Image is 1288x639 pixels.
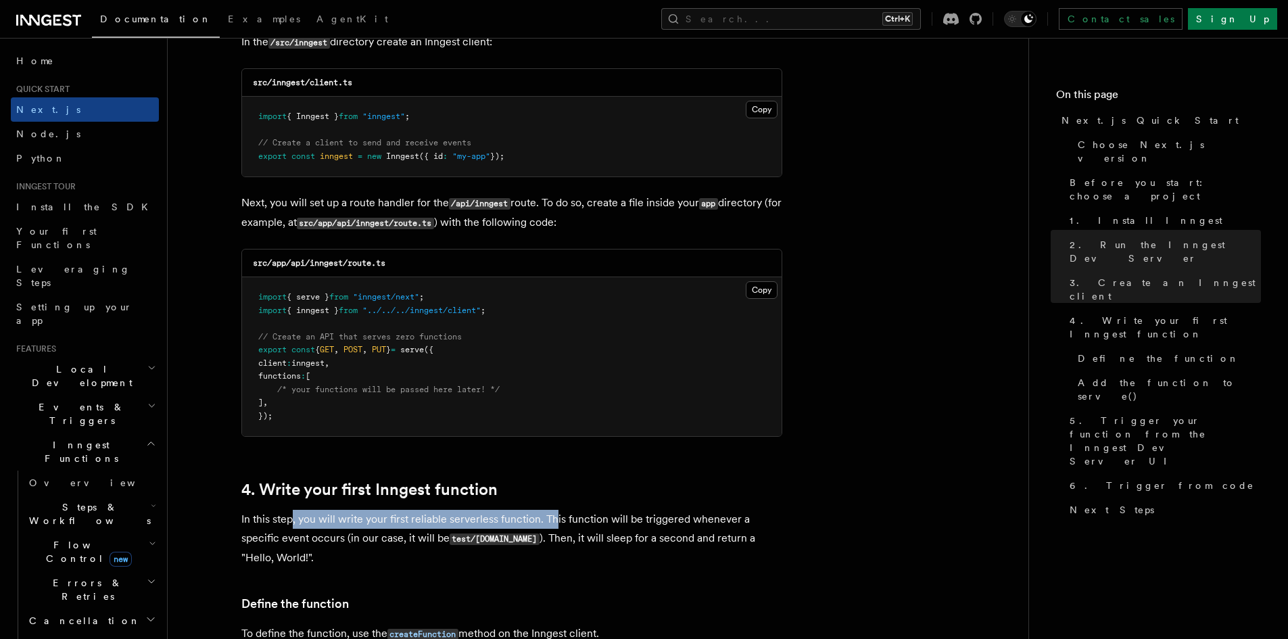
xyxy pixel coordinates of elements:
[1078,138,1261,165] span: Choose Next.js version
[287,112,339,121] span: { Inngest }
[306,371,310,381] span: [
[258,306,287,315] span: import
[287,358,291,368] span: :
[16,128,80,139] span: Node.js
[241,510,782,567] p: In this step, you will write your first reliable serverless function. This function will be trigg...
[1072,133,1261,170] a: Choose Next.js version
[11,97,159,122] a: Next.js
[362,306,481,315] span: "../../../inngest/client"
[1059,8,1183,30] a: Contact sales
[11,49,159,73] a: Home
[16,264,130,288] span: Leveraging Steps
[258,358,287,368] span: client
[405,112,410,121] span: ;
[367,151,381,161] span: new
[1072,346,1261,371] a: Define the function
[287,292,329,302] span: { serve }
[1062,114,1239,127] span: Next.js Quick Start
[258,398,263,407] span: ]
[258,411,272,421] span: });
[1070,214,1222,227] span: 1. Install Inngest
[110,552,132,567] span: new
[258,151,287,161] span: export
[1056,108,1261,133] a: Next.js Quick Start
[452,151,490,161] span: "my-app"
[1078,352,1239,365] span: Define the function
[277,385,500,394] span: /* your functions will be passed here later! */
[490,151,504,161] span: });
[258,292,287,302] span: import
[291,151,315,161] span: const
[11,122,159,146] a: Node.js
[241,480,498,499] a: 4. Write your first Inngest function
[16,302,133,326] span: Setting up your app
[1064,233,1261,270] a: 2. Run the Inngest Dev Server
[358,151,362,161] span: =
[315,345,320,354] span: {
[424,345,433,354] span: ({
[258,371,301,381] span: functions
[1064,498,1261,522] a: Next Steps
[11,181,76,192] span: Inngest tour
[24,495,159,533] button: Steps & Workflows
[11,395,159,433] button: Events & Triggers
[16,202,156,212] span: Install the SDK
[29,477,168,488] span: Overview
[1064,308,1261,346] a: 4. Write your first Inngest function
[24,538,149,565] span: Flow Control
[339,306,358,315] span: from
[220,4,308,37] a: Examples
[1070,414,1261,468] span: 5. Trigger your function from the Inngest Dev Server UI
[92,4,220,38] a: Documentation
[1072,371,1261,408] a: Add the function to serve()
[419,292,424,302] span: ;
[16,226,97,250] span: Your first Functions
[11,344,56,354] span: Features
[334,345,339,354] span: ,
[287,306,339,315] span: { inngest }
[24,471,159,495] a: Overview
[1188,8,1277,30] a: Sign Up
[1064,208,1261,233] a: 1. Install Inngest
[263,398,268,407] span: ,
[100,14,212,24] span: Documentation
[1064,408,1261,473] a: 5. Trigger your function from the Inngest Dev Server UI
[1070,314,1261,341] span: 4. Write your first Inngest function
[297,218,434,229] code: src/app/api/inngest/route.ts
[882,12,913,26] kbd: Ctrl+K
[661,8,921,30] button: Search...Ctrl+K
[1070,503,1154,517] span: Next Steps
[301,371,306,381] span: :
[372,345,386,354] span: PUT
[699,198,718,210] code: app
[24,614,141,628] span: Cancellation
[24,533,159,571] button: Flow Controlnew
[258,332,462,341] span: // Create an API that serves zero functions
[11,362,147,389] span: Local Development
[386,151,419,161] span: Inngest
[343,345,362,354] span: POST
[1064,170,1261,208] a: Before you start: choose a project
[481,306,485,315] span: ;
[308,4,396,37] a: AgentKit
[1056,87,1261,108] h4: On this page
[11,438,146,465] span: Inngest Functions
[449,198,510,210] code: /api/inngest
[24,571,159,609] button: Errors & Retries
[325,358,329,368] span: ,
[228,14,300,24] span: Examples
[400,345,424,354] span: serve
[11,400,147,427] span: Events & Triggers
[1070,238,1261,265] span: 2. Run the Inngest Dev Server
[253,78,352,87] code: src/inngest/client.ts
[291,358,325,368] span: inngest
[241,193,782,233] p: Next, you will set up a route handler for the route. To do so, create a file inside your director...
[419,151,443,161] span: ({ id
[11,357,159,395] button: Local Development
[339,112,358,121] span: from
[11,295,159,333] a: Setting up your app
[291,345,315,354] span: const
[258,345,287,354] span: export
[11,433,159,471] button: Inngest Functions
[16,104,80,115] span: Next.js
